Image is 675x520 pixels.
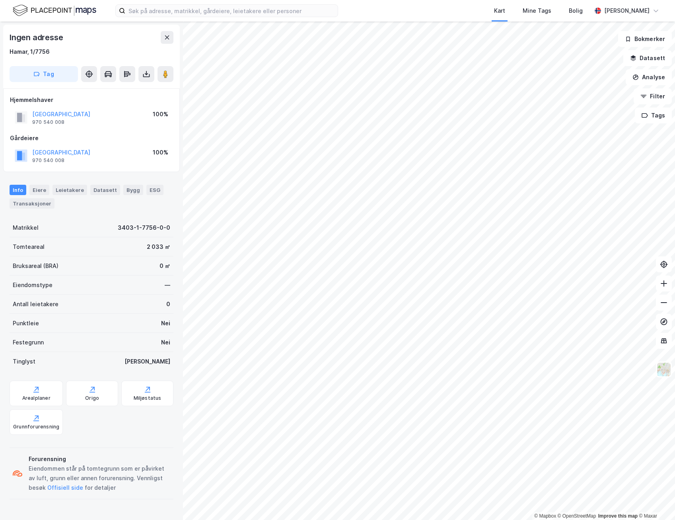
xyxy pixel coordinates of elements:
[146,185,163,195] div: ESG
[523,6,551,16] div: Mine Tags
[10,133,173,143] div: Gårdeiere
[13,338,44,347] div: Festegrunn
[10,198,54,209] div: Transaksjoner
[13,242,45,252] div: Tomteareal
[558,513,596,519] a: OpenStreetMap
[10,31,64,44] div: Ingen adresse
[635,482,675,520] div: Kontrollprogram for chat
[569,6,583,16] div: Bolig
[147,242,170,252] div: 2 033 ㎡
[10,185,26,195] div: Info
[13,261,58,271] div: Bruksareal (BRA)
[123,185,143,195] div: Bygg
[623,50,672,66] button: Datasett
[153,109,168,119] div: 100%
[13,357,35,366] div: Tinglyst
[635,482,675,520] iframe: Chat Widget
[626,69,672,85] button: Analyse
[494,6,505,16] div: Kart
[29,185,49,195] div: Eiere
[53,185,87,195] div: Leietakere
[153,148,168,157] div: 100%
[10,47,50,57] div: Hamar, 1/7756
[13,223,39,233] div: Matrikkel
[161,338,170,347] div: Nei
[634,88,672,104] button: Filter
[656,362,671,377] img: Z
[635,108,672,123] button: Tags
[125,5,338,17] input: Søk på adresse, matrikkel, gårdeiere, leietakere eller personer
[618,31,672,47] button: Bokmerker
[165,280,170,290] div: —
[160,261,170,271] div: 0 ㎡
[29,464,170,493] div: Eiendommen står på tomtegrunn som er påvirket av luft, grunn eller annen forurensning. Vennligst ...
[161,319,170,328] div: Nei
[29,454,170,464] div: Forurensning
[534,513,556,519] a: Mapbox
[22,395,51,401] div: Arealplaner
[13,4,96,18] img: logo.f888ab2527a4732fd821a326f86c7f29.svg
[10,66,78,82] button: Tag
[118,223,170,233] div: 3403-1-7756-0-0
[10,95,173,105] div: Hjemmelshaver
[134,395,161,401] div: Miljøstatus
[13,280,53,290] div: Eiendomstype
[604,6,650,16] div: [PERSON_NAME]
[85,395,99,401] div: Origo
[124,357,170,366] div: [PERSON_NAME]
[90,185,120,195] div: Datasett
[13,319,39,328] div: Punktleie
[166,299,170,309] div: 0
[13,299,58,309] div: Antall leietakere
[598,513,638,519] a: Improve this map
[32,157,64,164] div: 970 540 008
[32,119,64,125] div: 970 540 008
[13,424,59,430] div: Grunnforurensning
